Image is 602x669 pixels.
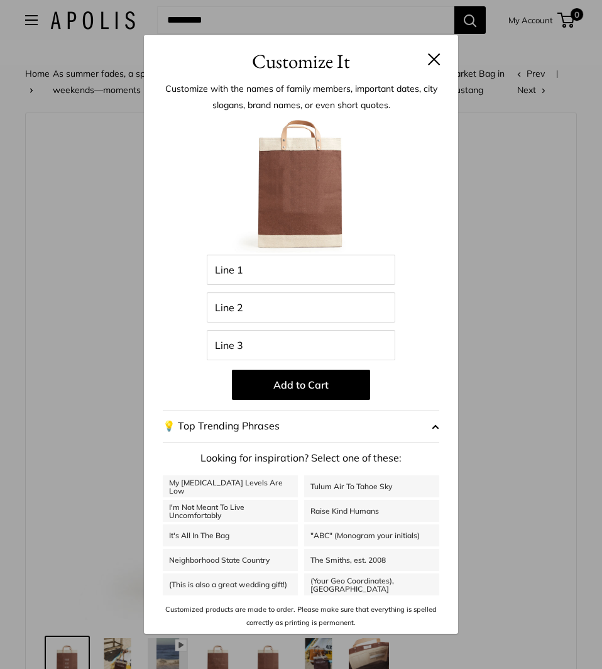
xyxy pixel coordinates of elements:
a: Tulum Air To Tahoe Sky [304,475,439,497]
h3: Customize It [163,47,439,76]
a: It's All In The Bag [163,524,298,546]
a: "ABC" (Monogram your initials) [304,524,439,546]
button: 💡 Top Trending Phrases [163,410,439,443]
a: I'm Not Meant To Live Uncomfortably [163,500,298,522]
a: Neighborhood State Country [163,549,298,571]
a: The Smiths, est. 2008 [304,549,439,571]
a: (Your Geo Coordinates), [GEOGRAPHIC_DATA] [304,573,439,595]
p: Looking for inspiration? Select one of these: [163,449,439,468]
a: My [MEDICAL_DATA] Levels Are Low [163,475,298,497]
a: Raise Kind Humans [304,500,439,522]
p: Customize with the names of family members, important dates, city slogans, brand names, or even s... [163,80,439,113]
a: (This is also a great wedding gift!) [163,573,298,595]
img: 1_APOLIS-MUSTANG-003-CUST.jpg [232,116,370,255]
button: Add to Cart [232,370,370,400]
p: Customized products are made to order. Please make sure that everything is spelled correctly as p... [163,603,439,629]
